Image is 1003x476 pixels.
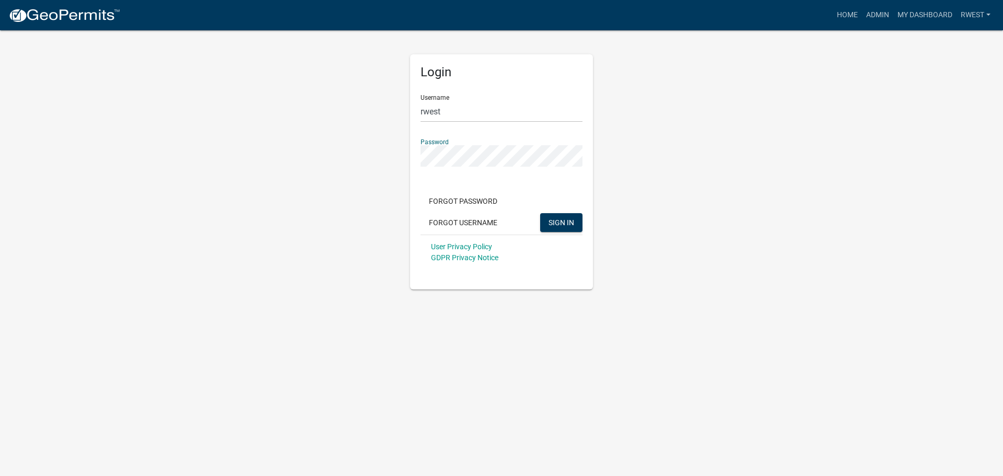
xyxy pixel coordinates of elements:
a: Admin [862,5,893,25]
h5: Login [421,65,582,80]
a: rwest [957,5,995,25]
button: Forgot Username [421,213,506,232]
button: Forgot Password [421,192,506,211]
span: SIGN IN [549,218,574,226]
a: My Dashboard [893,5,957,25]
a: Home [833,5,862,25]
a: User Privacy Policy [431,242,492,251]
button: SIGN IN [540,213,582,232]
a: GDPR Privacy Notice [431,253,498,262]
